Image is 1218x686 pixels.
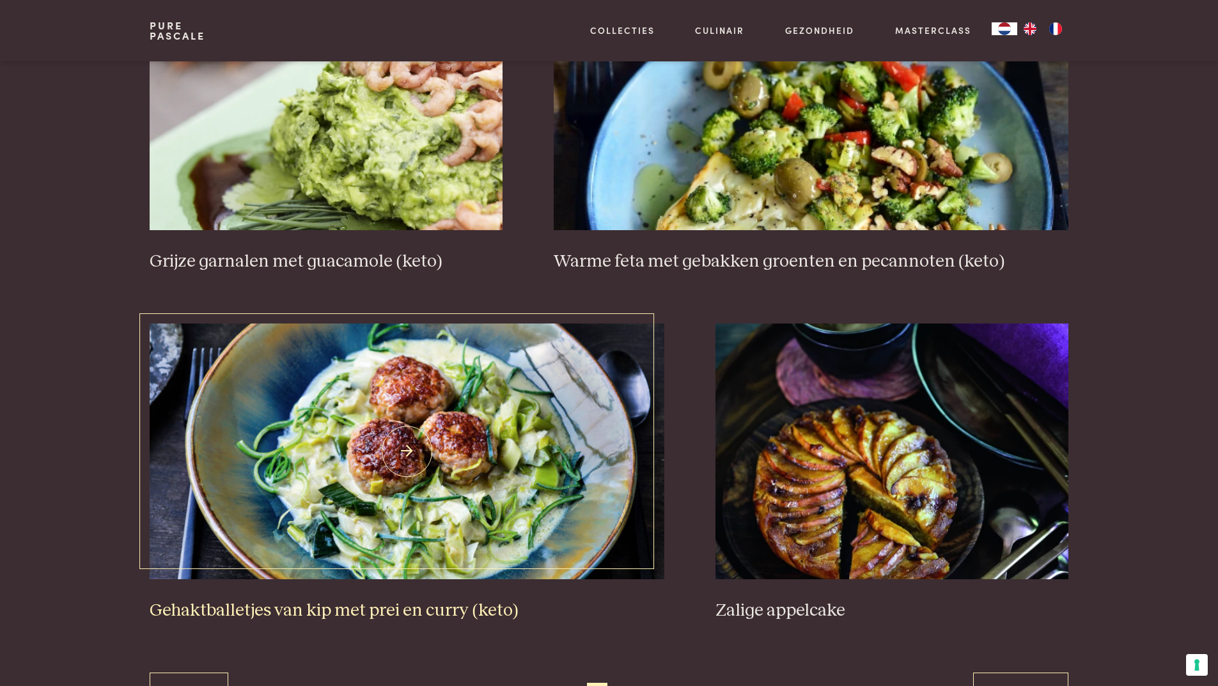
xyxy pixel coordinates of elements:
[715,600,1068,622] h3: Zalige appelcake
[992,22,1068,35] aside: Language selected: Nederlands
[715,324,1068,579] img: Zalige appelcake
[150,600,664,622] h3: Gehaktballetjes van kip met prei en curry (keto)
[1043,22,1068,35] a: FR
[150,251,503,273] h3: Grijze garnalen met guacamole (keto)
[1017,22,1068,35] ul: Language list
[695,24,744,37] a: Culinair
[992,22,1017,35] a: NL
[150,20,205,41] a: PurePascale
[1017,22,1043,35] a: EN
[1186,654,1208,676] button: Uw voorkeuren voor toestemming voor trackingtechnologieën
[715,324,1068,621] a: Zalige appelcake Zalige appelcake
[150,324,664,621] a: Gehaktballetjes van kip met prei en curry (keto) Gehaktballetjes van kip met prei en curry (keto)
[785,24,854,37] a: Gezondheid
[590,24,655,37] a: Collecties
[895,24,971,37] a: Masterclass
[992,22,1017,35] div: Language
[150,324,664,579] img: Gehaktballetjes van kip met prei en curry (keto)
[554,251,1068,273] h3: Warme feta met gebakken groenten en pecannoten (keto)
